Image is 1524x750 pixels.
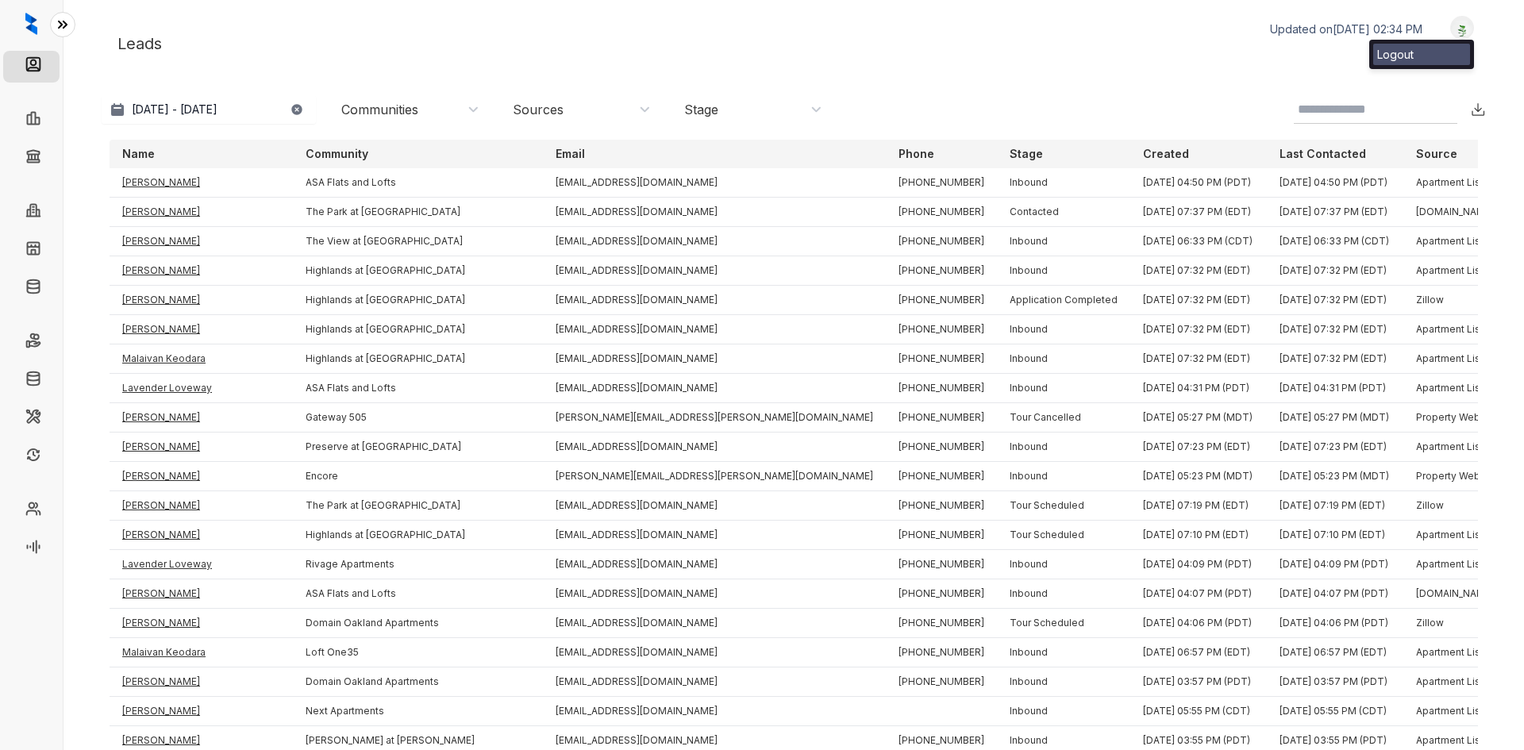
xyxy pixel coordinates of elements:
[110,462,293,491] td: [PERSON_NAME]
[293,168,543,198] td: ASA Flats and Lofts
[1130,667,1267,697] td: [DATE] 03:57 PM (PDT)
[997,521,1130,550] td: Tour Scheduled
[1130,609,1267,638] td: [DATE] 04:06 PM (PDT)
[1130,462,1267,491] td: [DATE] 05:23 PM (MDT)
[1130,697,1267,726] td: [DATE] 05:55 PM (CDT)
[293,256,543,286] td: Highlands at [GEOGRAPHIC_DATA]
[293,198,543,227] td: The Park at [GEOGRAPHIC_DATA]
[886,227,997,256] td: [PHONE_NUMBER]
[684,101,718,118] div: Stage
[1267,638,1403,667] td: [DATE] 06:57 PM (EDT)
[3,143,60,175] li: Collections
[1267,667,1403,697] td: [DATE] 03:57 PM (PDT)
[1267,579,1403,609] td: [DATE] 04:07 PM (PDT)
[1267,491,1403,521] td: [DATE] 07:19 PM (EDT)
[293,667,543,697] td: Domain Oakland Apartments
[997,491,1130,521] td: Tour Scheduled
[102,16,1486,71] div: Leads
[1373,44,1470,65] div: Logout
[1130,579,1267,609] td: [DATE] 04:07 PM (PDT)
[1010,146,1043,162] p: Stage
[1130,256,1267,286] td: [DATE] 07:32 PM (EDT)
[306,146,368,162] p: Community
[1416,146,1457,162] p: Source
[543,491,886,521] td: [EMAIL_ADDRESS][DOMAIN_NAME]
[3,273,60,305] li: Knowledge
[293,579,543,609] td: ASA Flats and Lofts
[543,609,886,638] td: [EMAIL_ADDRESS][DOMAIN_NAME]
[293,227,543,256] td: The View at [GEOGRAPHIC_DATA]
[1267,697,1403,726] td: [DATE] 05:55 PM (CDT)
[997,374,1130,403] td: Inbound
[293,374,543,403] td: ASA Flats and Lofts
[997,550,1130,579] td: Inbound
[886,315,997,344] td: [PHONE_NUMBER]
[543,168,886,198] td: [EMAIL_ADDRESS][DOMAIN_NAME]
[110,550,293,579] td: Lavender Loveway
[1403,462,1511,491] td: Property Website
[1130,638,1267,667] td: [DATE] 06:57 PM (EDT)
[3,365,60,397] li: Move Outs
[3,51,60,83] li: Leads
[1130,315,1267,344] td: [DATE] 07:32 PM (EDT)
[1130,344,1267,374] td: [DATE] 07:32 PM (EDT)
[1267,344,1403,374] td: [DATE] 07:32 PM (EDT)
[543,462,886,491] td: [PERSON_NAME][EMAIL_ADDRESS][PERSON_NAME][DOMAIN_NAME]
[543,344,886,374] td: [EMAIL_ADDRESS][DOMAIN_NAME]
[543,315,886,344] td: [EMAIL_ADDRESS][DOMAIN_NAME]
[25,13,37,35] img: logo
[293,315,543,344] td: Highlands at [GEOGRAPHIC_DATA]
[1130,374,1267,403] td: [DATE] 04:31 PM (PDT)
[293,521,543,550] td: Highlands at [GEOGRAPHIC_DATA]
[886,550,997,579] td: [PHONE_NUMBER]
[1267,227,1403,256] td: [DATE] 06:33 PM (CDT)
[110,638,293,667] td: Malaivan Keodara
[1470,102,1486,117] img: Download
[543,374,886,403] td: [EMAIL_ADDRESS][DOMAIN_NAME]
[1267,521,1403,550] td: [DATE] 07:10 PM (EDT)
[997,579,1130,609] td: Inbound
[1267,374,1403,403] td: [DATE] 04:31 PM (PDT)
[3,441,60,473] li: Renewals
[1267,286,1403,315] td: [DATE] 07:32 PM (EDT)
[110,403,293,433] td: [PERSON_NAME]
[3,235,60,267] li: Units
[1403,638,1511,667] td: Apartment List
[293,286,543,315] td: Highlands at [GEOGRAPHIC_DATA]
[1403,315,1511,344] td: Apartment List
[110,521,293,550] td: [PERSON_NAME]
[1440,102,1453,116] img: SearchIcon
[110,491,293,521] td: [PERSON_NAME]
[886,198,997,227] td: [PHONE_NUMBER]
[997,168,1130,198] td: Inbound
[293,638,543,667] td: Loft One35
[1130,491,1267,521] td: [DATE] 07:19 PM (EDT)
[293,433,543,462] td: Preserve at [GEOGRAPHIC_DATA]
[997,462,1130,491] td: Inbound
[886,667,997,697] td: [PHONE_NUMBER]
[997,344,1130,374] td: Inbound
[997,315,1130,344] td: Inbound
[1403,491,1511,521] td: Zillow
[110,286,293,315] td: [PERSON_NAME]
[110,168,293,198] td: [PERSON_NAME]
[543,227,886,256] td: [EMAIL_ADDRESS][DOMAIN_NAME]
[293,697,543,726] td: Next Apartments
[1267,433,1403,462] td: [DATE] 07:23 PM (EDT)
[997,403,1130,433] td: Tour Cancelled
[543,579,886,609] td: [EMAIL_ADDRESS][DOMAIN_NAME]
[997,667,1130,697] td: Inbound
[997,433,1130,462] td: Inbound
[997,198,1130,227] td: Contacted
[997,609,1130,638] td: Tour Scheduled
[1403,286,1511,315] td: Zillow
[1130,403,1267,433] td: [DATE] 05:27 PM (MDT)
[1130,286,1267,315] td: [DATE] 07:32 PM (EDT)
[1267,168,1403,198] td: [DATE] 04:50 PM (PDT)
[886,433,997,462] td: [PHONE_NUMBER]
[997,638,1130,667] td: Inbound
[1451,20,1473,37] img: UserAvatar
[341,101,418,118] div: Communities
[543,697,886,726] td: [EMAIL_ADDRESS][DOMAIN_NAME]
[1403,550,1511,579] td: Apartment List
